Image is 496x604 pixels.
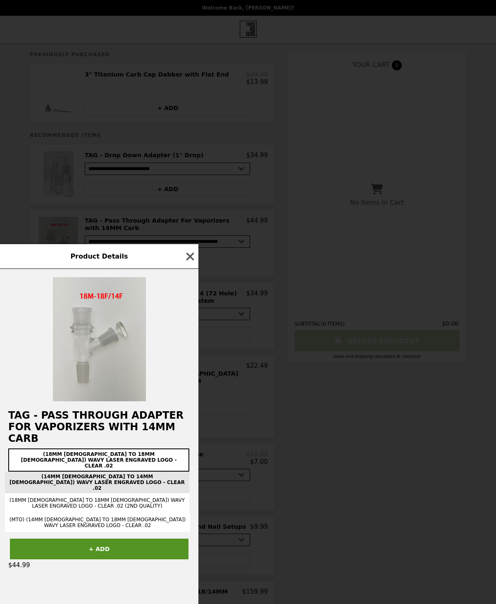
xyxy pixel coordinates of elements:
button: + ADD [10,539,188,559]
img: (18MM Male to 18MM Female) Wavy Laser Engraved Logo - Clear .02 [53,277,146,401]
button: (MTO) (14MM [DEMOGRAPHIC_DATA] to 18MM [DEMOGRAPHIC_DATA]) Wavy Laser Engraved Logo - Clear .02 [5,513,190,532]
button: (18MM [DEMOGRAPHIC_DATA] to 18MM [DEMOGRAPHIC_DATA]) Wavy Laser Engraved Logo - Clear .02 [8,448,189,472]
span: Product Details [70,252,128,260]
button: (18MM [DEMOGRAPHIC_DATA] to 18MM [DEMOGRAPHIC_DATA]) Wavy Laser Engraved Logo - Clear .02 (2nd Qu... [5,493,189,513]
